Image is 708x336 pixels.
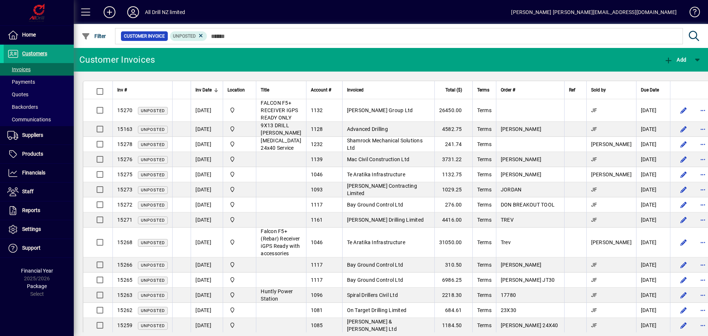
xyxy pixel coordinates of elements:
[117,107,132,113] span: 15270
[477,202,492,208] span: Terms
[191,303,223,318] td: [DATE]
[591,86,632,94] div: Sold by
[141,323,165,328] span: Unposted
[21,268,53,274] span: Financial Year
[636,152,670,167] td: [DATE]
[311,126,323,132] span: 1128
[261,228,300,256] span: Falcon F5+ (Rebar) Receiver iGPS Ready with accessories
[124,32,165,40] span: Customer Invoice
[22,245,41,251] span: Support
[678,199,690,211] button: Edit
[7,104,38,110] span: Backorders
[141,173,165,177] span: Unposted
[4,63,74,76] a: Invoices
[191,182,223,197] td: [DATE]
[678,123,690,135] button: Edit
[141,240,165,245] span: Unposted
[636,318,670,333] td: [DATE]
[228,238,251,246] span: All Drill NZ Limited
[261,138,301,151] span: [MEDICAL_DATA] 24x40 Service
[141,278,165,283] span: Unposted
[311,172,323,177] span: 1046
[311,307,323,313] span: 1081
[141,203,165,208] span: Unposted
[501,307,516,313] span: 23X30
[591,307,597,313] span: JF
[22,170,45,176] span: Financials
[678,289,690,301] button: Edit
[22,132,43,138] span: Suppliers
[569,86,582,94] div: Ref
[591,86,606,94] span: Sold by
[4,145,74,163] a: Products
[636,288,670,303] td: [DATE]
[678,138,690,150] button: Edit
[434,228,472,257] td: 31050.00
[228,291,251,299] span: All Drill NZ Limited
[117,239,132,245] span: 15268
[228,140,251,148] span: All Drill NZ Limited
[22,151,43,157] span: Products
[477,86,489,94] span: Terms
[501,86,560,94] div: Order #
[501,239,511,245] span: Trev
[228,186,251,194] span: All Drill NZ Limited
[678,214,690,226] button: Edit
[117,202,132,208] span: 15272
[261,100,298,121] span: FALCON F5+ RECEIVER IGPS READY ONLY
[477,322,492,328] span: Terms
[347,156,410,162] span: Mac Civil Construction Ltd
[636,137,670,152] td: [DATE]
[311,107,323,113] span: 1132
[347,307,407,313] span: On Target Drilling Limited
[678,304,690,316] button: Edit
[311,217,323,223] span: 1161
[678,319,690,331] button: Edit
[141,188,165,193] span: Unposted
[311,202,323,208] span: 1117
[98,6,121,19] button: Add
[511,6,677,18] div: [PERSON_NAME] [PERSON_NAME][EMAIL_ADDRESS][DOMAIN_NAME]
[477,141,492,147] span: Terms
[347,107,413,113] span: [PERSON_NAME] Group Ltd
[591,292,597,298] span: JF
[4,88,74,101] a: Quotes
[636,212,670,228] td: [DATE]
[22,207,40,213] span: Reports
[477,292,492,298] span: Terms
[228,170,251,179] span: All Drill NZ Limited
[434,197,472,212] td: 276.00
[141,293,165,298] span: Unposted
[501,172,541,177] span: [PERSON_NAME]
[191,257,223,273] td: [DATE]
[311,239,323,245] span: 1046
[311,292,323,298] span: 1096
[117,262,132,268] span: 15266
[4,76,74,88] a: Payments
[22,51,47,56] span: Customers
[477,262,492,268] span: Terms
[4,164,74,182] a: Financials
[173,34,196,39] span: Unposted
[678,184,690,195] button: Edit
[501,156,541,162] span: [PERSON_NAME]
[477,172,492,177] span: Terms
[662,53,688,66] button: Add
[117,322,132,328] span: 15259
[591,322,597,328] span: JF
[591,126,597,132] span: JF
[641,86,659,94] span: Due Date
[434,137,472,152] td: 241.74
[434,152,472,167] td: 3731.22
[477,277,492,283] span: Terms
[591,202,597,208] span: JF
[311,156,323,162] span: 1139
[117,86,168,94] div: Inv #
[347,319,397,332] span: [PERSON_NAME] & [PERSON_NAME] Ltd
[4,126,74,145] a: Suppliers
[191,122,223,137] td: [DATE]
[4,183,74,201] a: Staff
[228,261,251,269] span: All Drill NZ Limited
[434,212,472,228] td: 4416.00
[501,187,522,193] span: JORDAN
